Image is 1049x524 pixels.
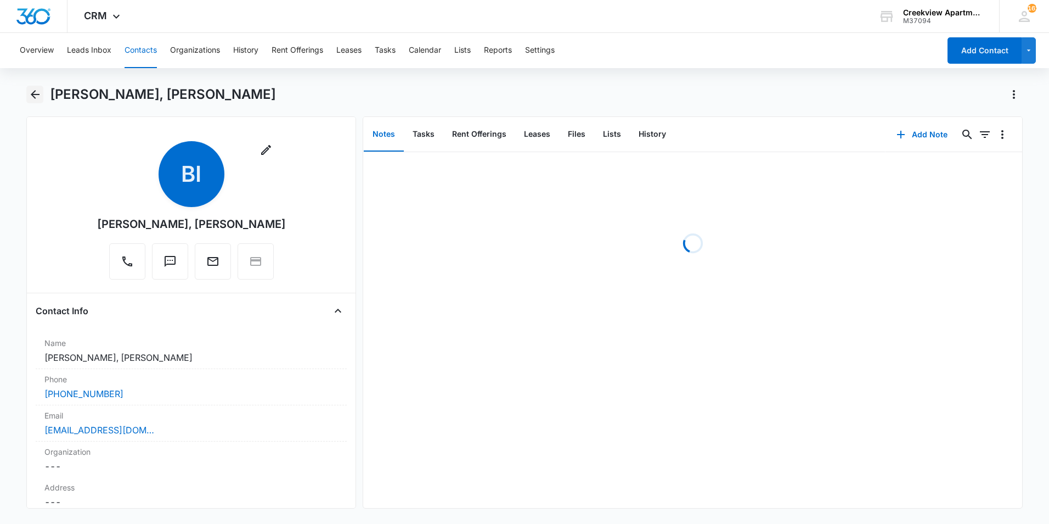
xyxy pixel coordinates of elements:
[44,482,338,493] label: Address
[443,118,515,152] button: Rent Offerings
[272,33,323,68] button: Rent Offerings
[20,33,54,68] button: Overview
[404,118,443,152] button: Tasks
[630,118,675,152] button: History
[329,302,347,320] button: Close
[44,337,338,349] label: Name
[109,260,145,270] a: Call
[159,141,224,207] span: BI
[364,118,404,152] button: Notes
[594,118,630,152] button: Lists
[36,442,347,477] div: Organization---
[44,460,338,473] dd: ---
[409,33,441,68] button: Calendar
[152,260,188,270] a: Text
[50,86,276,103] h1: [PERSON_NAME], [PERSON_NAME]
[170,33,220,68] button: Organizations
[195,243,231,280] button: Email
[97,216,286,232] div: [PERSON_NAME], [PERSON_NAME]
[44,351,338,364] dd: [PERSON_NAME], [PERSON_NAME]
[336,33,362,68] button: Leases
[958,126,976,143] button: Search...
[1005,86,1023,103] button: Actions
[36,304,88,317] h4: Contact Info
[559,118,594,152] button: Files
[375,33,396,68] button: Tasks
[36,333,347,369] div: Name[PERSON_NAME], [PERSON_NAME]
[525,33,555,68] button: Settings
[195,260,231,270] a: Email
[44,410,338,421] label: Email
[1028,4,1036,13] div: notifications count
[36,369,347,405] div: Phone[PHONE_NUMBER]
[976,126,994,143] button: Filters
[44,374,338,385] label: Phone
[44,495,338,509] dd: ---
[44,446,338,458] label: Organization
[67,33,111,68] button: Leads Inbox
[484,33,512,68] button: Reports
[125,33,157,68] button: Contacts
[152,243,188,280] button: Text
[84,10,107,21] span: CRM
[233,33,258,68] button: History
[994,126,1011,143] button: Overflow Menu
[44,387,123,400] a: [PHONE_NUMBER]
[886,121,958,148] button: Add Note
[1028,4,1036,13] span: 162
[26,86,43,103] button: Back
[903,17,983,25] div: account id
[36,477,347,514] div: Address---
[44,423,154,437] a: [EMAIL_ADDRESS][DOMAIN_NAME]
[515,118,559,152] button: Leases
[36,405,347,442] div: Email[EMAIL_ADDRESS][DOMAIN_NAME]
[948,37,1022,64] button: Add Contact
[903,8,983,17] div: account name
[454,33,471,68] button: Lists
[109,243,145,280] button: Call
